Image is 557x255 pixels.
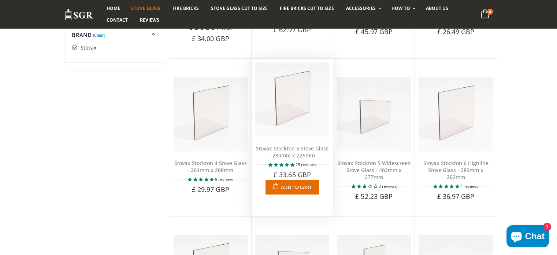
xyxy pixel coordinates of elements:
[268,162,296,167] span: 5.00 stars
[64,8,94,21] img: Stove Glass Replacement
[140,17,159,23] span: Reviews
[274,3,339,14] a: Fire Bricks Cut To Size
[188,176,215,182] span: 5.00 stars
[167,3,204,14] a: Fire Bricks
[101,3,126,14] a: Home
[265,180,319,194] button: Add to Cart
[274,170,311,179] span: £ 33.65 GBP
[423,160,488,181] a: Stovax Stockton 6 Highline Stove Glass - 289mm x 262mm
[437,27,474,36] span: £ 26.49 GBP
[93,34,105,36] a: (Clear)
[346,5,375,11] span: Accessories
[352,183,379,189] span: 3.00 stars
[101,14,133,26] a: Contact
[437,192,474,201] span: £ 36.97 GBP
[205,3,273,14] a: Stove Glass Cut To Size
[337,160,411,181] a: Stovax Stockton 5 Widescreen Stove Glass - 402mm x 277mm
[487,9,493,15] span: 0
[355,192,393,201] span: £ 52.23 GBP
[391,5,410,11] span: How To
[379,183,397,189] span: 2 reviews
[386,3,419,14] a: How To
[255,62,329,136] img: Stovax Stockton 5 replacement stove glass
[274,25,311,34] span: £ 62.97 GBP
[192,34,229,43] span: £ 34.00 GBP
[256,145,328,159] a: Stovax Stockton 5 Stove Glass - 280mm x 226mm
[134,14,165,26] a: Reviews
[426,5,448,11] span: About us
[172,5,199,11] span: Fire Bricks
[174,160,247,174] a: Stovax Stockton 4 Stove Glass - 264mm x 208mm
[433,183,460,189] span: 5.00 stars
[419,77,493,151] img: Stovax Stockton 6 Highline Stove Glass - 289mm x 262mm
[131,5,160,11] span: Stove Glass
[107,5,120,11] span: Home
[504,225,551,249] inbox-online-store-chat: Shopify online store chat
[478,7,493,22] a: 0
[81,44,96,51] span: Stovax
[420,3,454,14] a: About us
[192,185,229,194] span: £ 29.97 GBP
[72,31,92,39] span: Brand
[280,5,334,11] span: Fire Bricks Cut To Size
[107,17,128,23] span: Contact
[337,77,411,151] img: Stovax Stockton 5 Widescreen Stove Glass
[126,3,166,14] a: Stove Glass
[215,176,233,182] span: 9 reviews
[281,184,312,190] span: Add to Cart
[340,3,385,14] a: Accessories
[174,77,248,151] img: Stovax Stockton 4 replacement stove glass
[211,5,268,11] span: Stove Glass Cut To Size
[296,162,316,167] span: 25 reviews
[355,27,393,36] span: £ 45.97 GBP
[460,183,478,189] span: 4 reviews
